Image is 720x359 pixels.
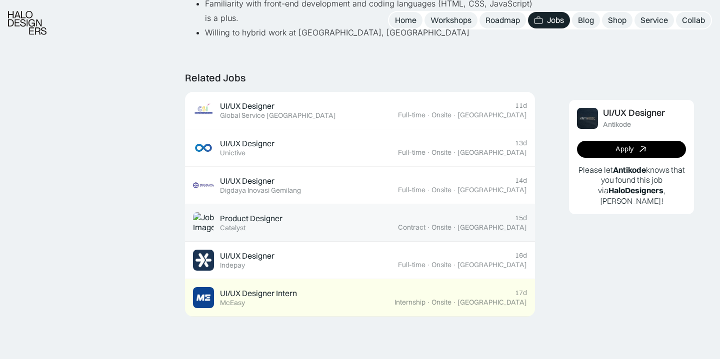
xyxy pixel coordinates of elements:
a: Collab [676,12,711,28]
div: Full-time [398,111,425,119]
div: Product Designer [220,213,282,224]
div: Home [395,15,416,25]
div: 17d [515,289,527,297]
div: Roadmap [485,15,520,25]
div: Indepay [220,261,245,270]
div: Full-time [398,186,425,194]
a: Jobs [528,12,570,28]
div: · [452,148,456,157]
div: Onsite [431,186,451,194]
a: Job ImageUI/UX DesignerIndepay16dFull-time·Onsite·[GEOGRAPHIC_DATA] [185,242,535,279]
div: Global Service [GEOGRAPHIC_DATA] [220,111,336,120]
img: Job Image [193,287,214,308]
div: Onsite [431,298,451,307]
div: 11d [515,101,527,110]
img: Job Image [193,137,214,158]
div: · [452,111,456,119]
div: Service [640,15,668,25]
div: [GEOGRAPHIC_DATA] [457,186,527,194]
div: 16d [515,251,527,260]
div: · [452,298,456,307]
div: Full-time [398,148,425,157]
div: Full-time [398,261,425,269]
div: · [426,298,430,307]
a: Workshops [424,12,477,28]
a: Job ImageUI/UX DesignerUnictive13dFull-time·Onsite·[GEOGRAPHIC_DATA] [185,129,535,167]
div: Internship [394,298,425,307]
a: Job ImageUI/UX Designer InternMcEasy17dInternship·Onsite·[GEOGRAPHIC_DATA] [185,279,535,317]
div: Contract [398,223,425,232]
div: Workshops [430,15,471,25]
a: Apply [577,141,686,158]
div: Apply [615,145,633,154]
div: UI/UX Designer [220,251,274,261]
div: 13d [515,139,527,147]
a: Blog [572,12,600,28]
div: [GEOGRAPHIC_DATA] [457,223,527,232]
img: Job Image [193,175,214,196]
div: Jobs [547,15,564,25]
div: Onsite [431,223,451,232]
img: Job Image [577,108,598,129]
div: Antikode [603,120,631,129]
div: · [426,111,430,119]
b: Antikode [613,165,646,175]
div: · [452,223,456,232]
img: Job Image [193,100,214,121]
div: Unictive [220,149,245,157]
a: Home [389,12,422,28]
div: Collab [682,15,705,25]
div: [GEOGRAPHIC_DATA] [457,298,527,307]
a: Job ImageUI/UX DesignerGlobal Service [GEOGRAPHIC_DATA]11dFull-time·Onsite·[GEOGRAPHIC_DATA] [185,92,535,129]
div: 14d [515,176,527,185]
div: · [426,223,430,232]
div: Digdaya Inovasi Gemilang [220,186,301,195]
div: Shop [608,15,626,25]
div: Onsite [431,148,451,157]
img: Job Image [193,212,214,233]
div: [GEOGRAPHIC_DATA] [457,148,527,157]
a: Shop [602,12,632,28]
div: [GEOGRAPHIC_DATA] [457,261,527,269]
div: UI/UX Designer Intern [220,288,297,299]
div: · [452,186,456,194]
div: Blog [578,15,594,25]
p: Please let knows that you found this job via , [PERSON_NAME]! [577,165,686,206]
b: HaloDesigners [608,186,663,196]
div: UI/UX Designer [603,108,665,118]
div: Onsite [431,261,451,269]
div: · [452,261,456,269]
div: · [426,261,430,269]
div: · [426,186,430,194]
li: Willing to hybrid work at [GEOGRAPHIC_DATA], [GEOGRAPHIC_DATA] [205,25,535,40]
div: [GEOGRAPHIC_DATA] [457,111,527,119]
div: McEasy [220,299,245,307]
div: UI/UX Designer [220,101,274,111]
a: Job ImageUI/UX DesignerDigdaya Inovasi Gemilang14dFull-time·Onsite·[GEOGRAPHIC_DATA] [185,167,535,204]
div: UI/UX Designer [220,138,274,149]
a: Service [634,12,674,28]
div: 15d [515,214,527,222]
div: UI/UX Designer [220,176,274,186]
div: Catalyst [220,224,245,232]
img: Job Image [193,250,214,271]
div: · [426,148,430,157]
a: Roadmap [479,12,526,28]
a: Job ImageProduct DesignerCatalyst15dContract·Onsite·[GEOGRAPHIC_DATA] [185,204,535,242]
div: Related Jobs [185,72,245,84]
div: Onsite [431,111,451,119]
